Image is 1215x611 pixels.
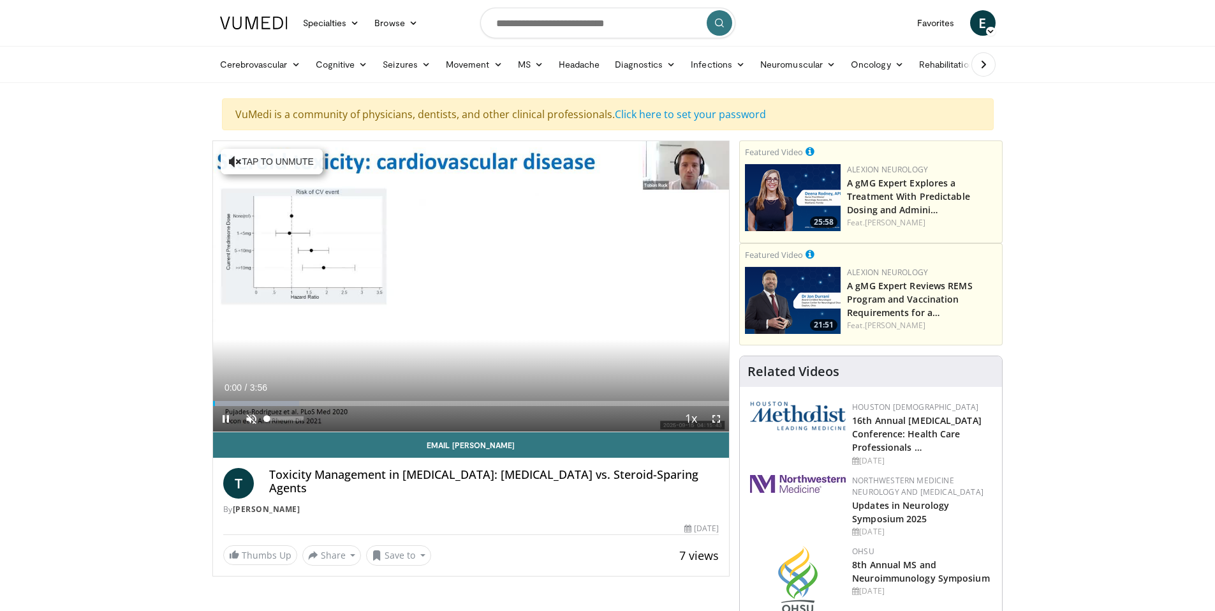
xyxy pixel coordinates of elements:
[852,526,992,538] div: [DATE]
[852,402,978,412] a: Houston [DEMOGRAPHIC_DATA]
[970,10,996,36] a: E
[269,468,719,495] h4: Toxicity Management in [MEDICAL_DATA]: [MEDICAL_DATA] vs. Steroid-Sparing Agents
[843,52,911,77] a: Oncology
[911,52,982,77] a: Rehabilitation
[239,406,264,432] button: Unmute
[375,52,438,77] a: Seizures
[745,164,841,231] img: 55ef5a72-a204-42b0-ba67-a2f597bcfd60.png.150x105_q85_crop-smart_upscale.png
[852,414,982,453] a: 16th Annual [MEDICAL_DATA] Conference: Health Care Professionals …
[865,320,925,331] a: [PERSON_NAME]
[847,320,997,331] div: Feat.
[480,8,735,38] input: Search topics, interventions
[308,52,376,77] a: Cognitive
[684,523,719,534] div: [DATE]
[852,585,992,597] div: [DATE]
[750,475,846,493] img: 2a462fb6-9365-492a-ac79-3166a6f924d8.png.150x105_q85_autocrop_double_scale_upscale_version-0.2.jpg
[223,545,297,565] a: Thumbs Up
[745,164,841,231] a: 25:58
[233,504,300,515] a: [PERSON_NAME]
[679,548,719,563] span: 7 views
[221,149,323,174] button: Tap to unmute
[745,249,803,260] small: Featured Video
[213,401,730,406] div: Progress Bar
[302,545,362,566] button: Share
[367,10,425,36] a: Browse
[810,319,837,331] span: 21:51
[213,406,239,432] button: Pause
[852,559,990,584] a: 8th Annual MS and Neuroimmunology Symposium
[212,52,308,77] a: Cerebrovascular
[847,267,928,278] a: Alexion Neurology
[615,107,766,121] a: Click here to set your password
[852,455,992,467] div: [DATE]
[213,432,730,458] a: Email [PERSON_NAME]
[683,52,753,77] a: Infections
[703,406,729,432] button: Fullscreen
[747,364,839,379] h4: Related Videos
[810,216,837,228] span: 25:58
[607,52,683,77] a: Diagnostics
[745,267,841,334] a: 21:51
[366,545,431,566] button: Save to
[847,164,928,175] a: Alexion Neurology
[222,98,994,130] div: VuMedi is a community of physicians, dentists, and other clinical professionals.
[223,504,719,515] div: By
[745,146,803,158] small: Featured Video
[865,217,925,228] a: [PERSON_NAME]
[753,52,843,77] a: Neuromuscular
[220,17,288,29] img: VuMedi Logo
[847,280,973,319] a: A gMG Expert Reviews REMS Program and Vaccination Requirements for a…
[223,468,254,499] a: T
[213,141,730,432] video-js: Video Player
[852,546,874,557] a: OHSU
[847,217,997,229] div: Feat.
[909,10,962,36] a: Favorites
[750,402,846,430] img: 5e4488cc-e109-4a4e-9fd9-73bb9237ee91.png.150x105_q85_autocrop_double_scale_upscale_version-0.2.png
[250,382,267,393] span: 3:56
[267,416,304,421] div: Volume Level
[551,52,608,77] a: Headache
[510,52,551,77] a: MS
[245,382,247,393] span: /
[295,10,367,36] a: Specialties
[745,267,841,334] img: 1526bf50-c14a-4ee6-af9f-da835a6371ef.png.150x105_q85_crop-smart_upscale.png
[225,382,242,393] span: 0:00
[847,177,970,216] a: A gMG Expert Explores a Treatment With Predictable Dosing and Admini…
[852,499,949,525] a: Updates in Neurology Symposium 2025
[438,52,510,77] a: Movement
[852,475,983,497] a: Northwestern Medicine Neurology and [MEDICAL_DATA]
[678,406,703,432] button: Playback Rate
